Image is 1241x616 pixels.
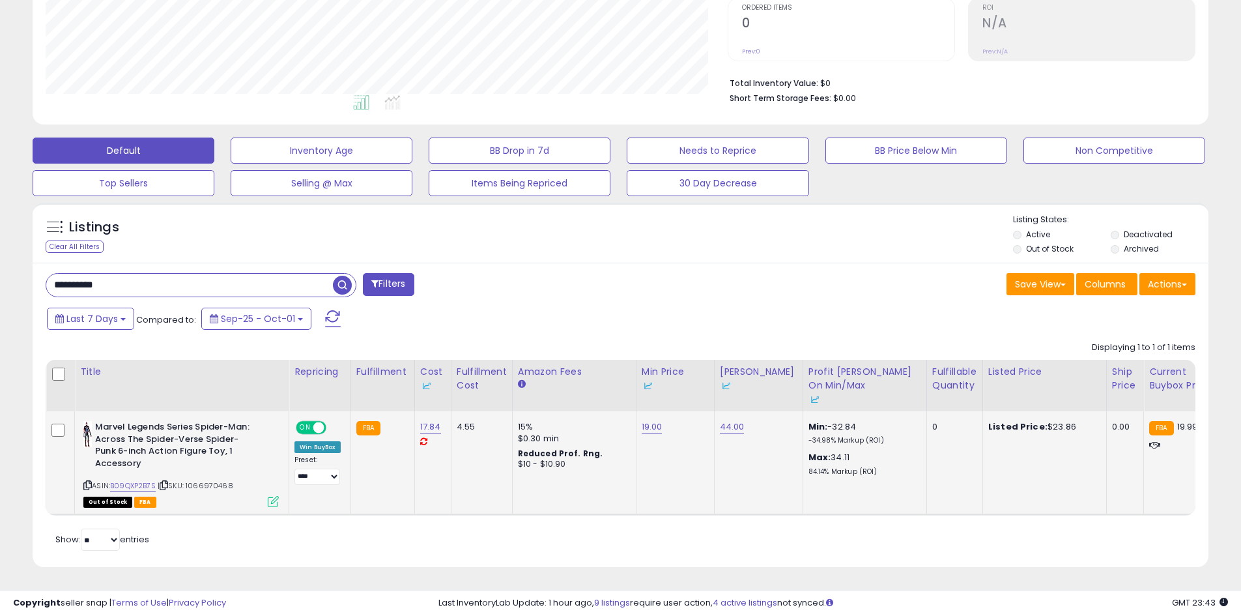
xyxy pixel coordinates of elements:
[95,421,253,473] b: Marvel Legends Series Spider-Man: Across The Spider-Verse Spider-Punk 6-inch Action Figure Toy, 1...
[808,392,921,406] div: Some or all of the values in this column are provided from Inventory Lab.
[47,308,134,330] button: Last 7 Days
[627,138,808,164] button: Needs to Reprice
[720,365,797,392] div: [PERSON_NAME]
[363,273,414,296] button: Filters
[111,596,167,609] a: Terms of Use
[1149,421,1173,435] small: FBA
[825,138,1007,164] button: BB Price Below Min
[13,597,226,609] div: seller snap | |
[324,422,345,433] span: OFF
[1112,365,1138,392] div: Ship Price
[356,365,409,379] div: Fulfillment
[642,379,655,392] img: InventoryLab Logo
[429,170,610,196] button: Items Being Repriced
[429,138,610,164] button: BB Drop in 7d
[294,441,341,453] div: Win BuyBox
[720,379,733,392] img: InventoryLab Logo
[80,365,283,379] div: Title
[730,74,1186,90] li: $0
[201,308,311,330] button: Sep-25 - Oct-01
[420,379,433,392] img: InventoryLab Logo
[1023,138,1205,164] button: Non Competitive
[982,48,1008,55] small: Prev: N/A
[518,459,626,470] div: $10 - $10.90
[1112,421,1134,433] div: 0.00
[833,92,856,104] span: $0.00
[742,16,954,33] h2: 0
[1026,229,1050,240] label: Active
[1085,278,1126,291] span: Columns
[730,93,831,104] b: Short Term Storage Fees:
[518,433,626,445] div: $0.30 min
[627,170,808,196] button: 30 Day Decrease
[932,421,973,433] div: 0
[803,360,926,411] th: The percentage added to the cost of goods (COGS) that forms the calculator for Min & Max prices.
[134,497,156,508] span: FBA
[594,596,630,609] a: 9 listings
[1172,596,1228,609] span: 2025-10-9 23:43 GMT
[742,5,954,12] span: Ordered Items
[231,138,412,164] button: Inventory Age
[720,379,797,392] div: Some or all of the values in this column are provided from Inventory Lab.
[457,365,507,392] div: Fulfillment Cost
[1076,273,1137,295] button: Columns
[518,379,526,390] small: Amazon Fees.
[642,379,709,392] div: Some or all of the values in this column are provided from Inventory Lab.
[730,78,818,89] b: Total Inventory Value:
[33,170,214,196] button: Top Sellers
[420,365,446,392] div: Cost
[46,241,104,253] div: Clear All Filters
[713,596,777,609] a: 4 active listings
[642,365,709,392] div: Min Price
[742,48,760,55] small: Prev: 0
[988,420,1048,433] b: Listed Price:
[720,420,745,433] a: 44.00
[83,497,132,508] span: All listings that are currently out of stock and unavailable for purchase on Amazon
[808,420,828,433] b: Min:
[66,312,118,325] span: Last 7 Days
[110,480,156,491] a: B09QXP2B7S
[808,467,917,477] p: 84.14% Markup (ROI)
[136,314,196,326] span: Compared to:
[457,421,502,433] div: 4.55
[1177,420,1198,433] span: 19.99
[83,421,92,447] img: 41SFCJPK6RL._SL40_.jpg
[1006,273,1074,295] button: Save View
[1139,273,1195,295] button: Actions
[982,5,1195,12] span: ROI
[294,365,345,379] div: Repricing
[642,420,663,433] a: 19.00
[231,170,412,196] button: Selling @ Max
[420,420,441,433] a: 17.84
[518,365,631,379] div: Amazon Fees
[808,436,917,445] p: -34.98% Markup (ROI)
[988,365,1101,379] div: Listed Price
[83,421,279,506] div: ASIN:
[1026,243,1074,254] label: Out of Stock
[1092,342,1195,354] div: Displaying 1 to 1 of 1 items
[438,597,1228,609] div: Last InventoryLab Update: 1 hour ago, require user action, not synced.
[1124,243,1159,254] label: Archived
[518,421,626,433] div: 15%
[982,16,1195,33] h2: N/A
[294,456,341,485] div: Preset:
[988,421,1096,433] div: $23.86
[420,379,446,392] div: Some or all of the values in this column are provided from Inventory Lab.
[13,596,61,609] strong: Copyright
[297,422,313,433] span: ON
[169,596,226,609] a: Privacy Policy
[808,365,921,406] div: Profit [PERSON_NAME] on Min/Max
[33,138,214,164] button: Default
[808,452,917,476] div: 34.11
[221,312,295,325] span: Sep-25 - Oct-01
[808,421,917,445] div: -32.84
[1149,365,1216,392] div: Current Buybox Price
[808,393,821,406] img: InventoryLab Logo
[356,421,380,435] small: FBA
[158,480,233,491] span: | SKU: 1066970468
[1013,214,1208,226] p: Listing States:
[808,451,831,463] b: Max:
[55,533,149,546] span: Show: entries
[932,365,977,392] div: Fulfillable Quantity
[1124,229,1173,240] label: Deactivated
